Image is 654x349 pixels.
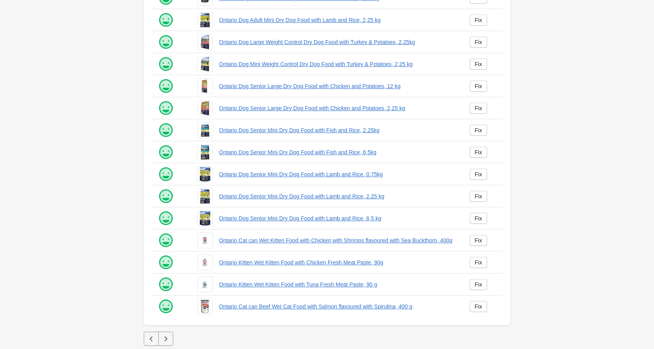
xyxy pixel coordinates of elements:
div: Fix [475,149,482,155]
a: Ontario Dog Senior Large Dry Dog Food with Chicken and Potatoes, 2,25 kg [219,104,457,112]
a: Ontario Cat can Beef Wet Cat Food with Salmon flavoured with Spirulina, 400 g [219,303,457,310]
div: Fix [475,303,482,310]
a: Ontario Dog Senior Mini Dry Dog Food with Lamb and Rice, 2.25 kg [219,192,457,200]
img: happy.png [158,12,174,28]
a: Fix [470,235,487,246]
img: happy.png [158,56,174,72]
img: happy.png [158,299,174,314]
a: Ontario Dog Senior Mini Dry Dog Food with Lamb and Rice, 6,5 kg [219,214,457,222]
a: Ontario Cat can Wet Kitten Food with Chicken with Shrimps flavoured with Sea Buckthorn, 400g [219,236,457,244]
a: Fix [470,301,487,312]
div: Fix [475,171,482,177]
img: happy.png [158,188,174,204]
a: Ontario Kitten Wet Kitten Food with Tuna Fresh Meat Paste, 90 g [219,281,457,288]
a: Fix [470,213,487,224]
img: happy.png [158,100,174,116]
a: Ontario Dog Senior Large Dry Dog Food with Chicken and Potatoes, 12 kg [219,82,457,90]
img: happy.png [158,78,174,94]
a: Fix [470,169,487,180]
a: Fix [470,147,487,158]
a: Fix [470,257,487,268]
img: happy.png [158,211,174,226]
a: Ontario Dog Senior Mini Dry Dog Food with Fish and Rice, 6,5kg [219,148,457,156]
img: happy.png [158,34,174,50]
a: Fix [470,81,487,92]
img: happy.png [158,122,174,138]
div: Fix [475,281,482,288]
div: Fix [475,259,482,266]
img: happy.png [158,144,174,160]
a: Fix [470,15,487,26]
a: Fix [470,279,487,290]
div: Fix [475,17,482,23]
a: Ontario Dog Adult Mini Dry Dog Food with Lamb and Rice, 2,25 kg [219,16,457,24]
img: happy.png [158,255,174,270]
a: Ontario Dog Large Weight Control Dry Dog Food with Turkey & Potatoes, 2.25kg [219,38,457,46]
a: Ontario Dog Mini Weight Control Dry Dog Food with Turkey & Potatoes, 2,25 kg [219,60,457,68]
img: happy.png [158,233,174,248]
div: Fix [475,105,482,111]
a: Fix [470,37,487,48]
a: Ontario Dog Senior Mini Dry Dog Food with Lamb and Rice, 0.75kg [219,170,457,178]
a: Fix [470,59,487,70]
a: Ontario Dog Senior Mini Dry Dog Food with Fish and Rice, 2.25kg [219,126,457,134]
img: happy.png [158,277,174,292]
div: Fix [475,61,482,67]
div: Fix [475,215,482,222]
div: Fix [475,193,482,199]
a: Fix [470,103,487,114]
a: Fix [470,191,487,202]
a: Ontario Kitten Wet Kitten Food with Chicken Fresh Meat Paste, 90g [219,259,457,266]
a: Fix [470,125,487,136]
div: Fix [475,39,482,45]
div: Fix [475,127,482,133]
img: happy.png [158,166,174,182]
div: Fix [475,237,482,244]
div: Fix [475,83,482,89]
